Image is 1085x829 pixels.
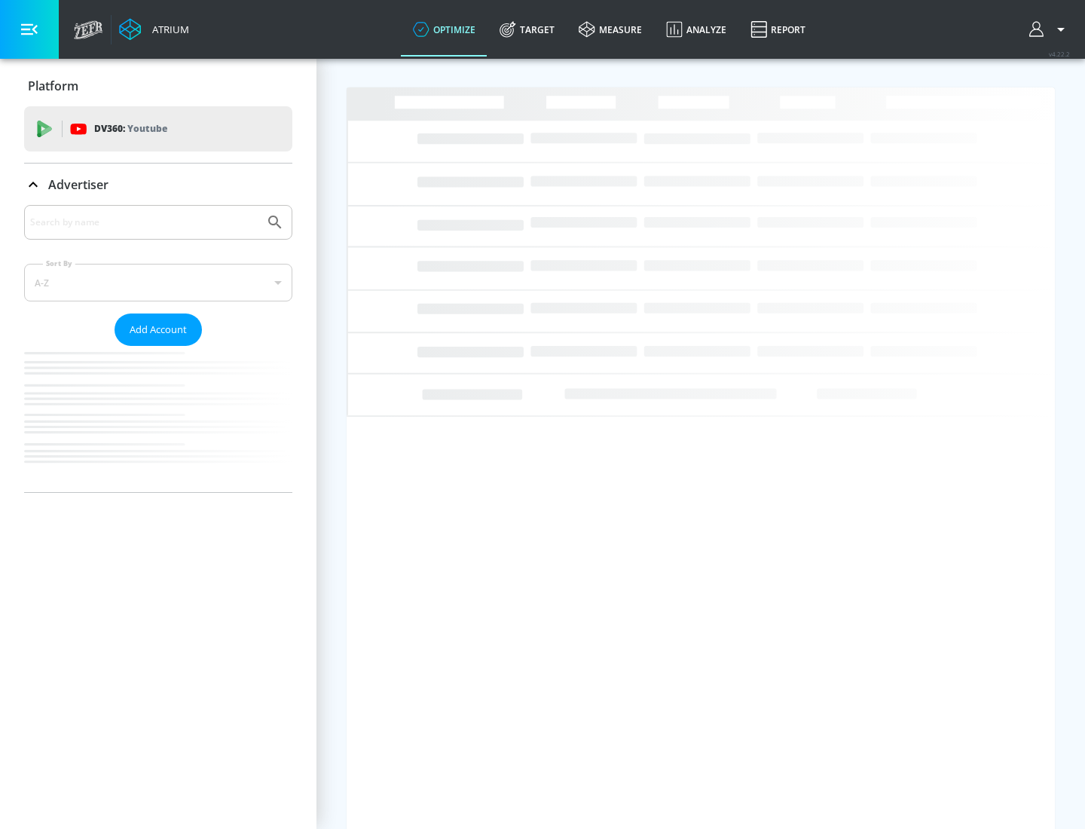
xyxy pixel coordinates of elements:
span: Add Account [130,321,187,338]
div: A-Z [24,264,292,301]
a: measure [567,2,654,57]
p: DV360: [94,121,167,137]
div: DV360: Youtube [24,106,292,151]
div: Advertiser [24,205,292,492]
p: Youtube [127,121,167,136]
label: Sort By [43,258,75,268]
a: optimize [401,2,487,57]
span: v 4.22.2 [1049,50,1070,58]
div: Advertiser [24,164,292,206]
a: Analyze [654,2,738,57]
button: Add Account [115,314,202,346]
p: Advertiser [48,176,108,193]
div: Platform [24,65,292,107]
a: Report [738,2,818,57]
div: Atrium [146,23,189,36]
a: Target [487,2,567,57]
a: Atrium [119,18,189,41]
nav: list of Advertiser [24,346,292,492]
input: Search by name [30,213,258,232]
p: Platform [28,78,78,94]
